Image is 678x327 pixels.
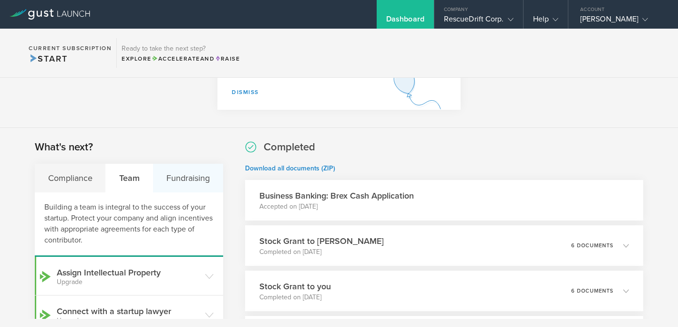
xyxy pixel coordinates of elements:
h3: Business Banking: Brex Cash Application [259,190,414,202]
a: Dismiss [232,89,259,95]
span: Accelerate [152,55,200,62]
div: Compliance [35,164,106,192]
h2: What's next? [35,140,93,154]
p: Completed on [DATE] [259,293,331,302]
span: and [152,55,215,62]
div: Fundraising [153,164,223,192]
h3: Connect with a startup lawyer [57,305,200,324]
div: Explore [122,54,240,63]
div: Dashboard [386,14,424,29]
div: Help [533,14,558,29]
h3: Ready to take the next step? [122,45,240,52]
a: Download all documents (ZIP) [245,164,335,172]
p: Completed on [DATE] [259,247,384,257]
iframe: Chat Widget [630,281,678,327]
div: [PERSON_NAME] [580,14,661,29]
h3: Stock Grant to [PERSON_NAME] [259,235,384,247]
div: Team [106,164,153,192]
h2: Current Subscription [29,45,112,51]
p: 6 documents [571,288,614,294]
p: Accepted on [DATE] [259,202,414,211]
div: Ready to take the next step?ExploreAccelerateandRaise [116,38,245,68]
small: Upgrade [57,279,200,285]
small: Upgrade [57,317,200,324]
span: Start [29,53,67,64]
h3: Assign Intellectual Property [57,266,200,285]
h2: Completed [264,140,315,154]
span: Raise [215,55,240,62]
div: Building a team is integral to the success of your startup. Protect your company and align incent... [35,192,223,257]
div: RescueDrift Corp. [444,14,514,29]
h3: Stock Grant to you [259,280,331,293]
p: 6 documents [571,243,614,248]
